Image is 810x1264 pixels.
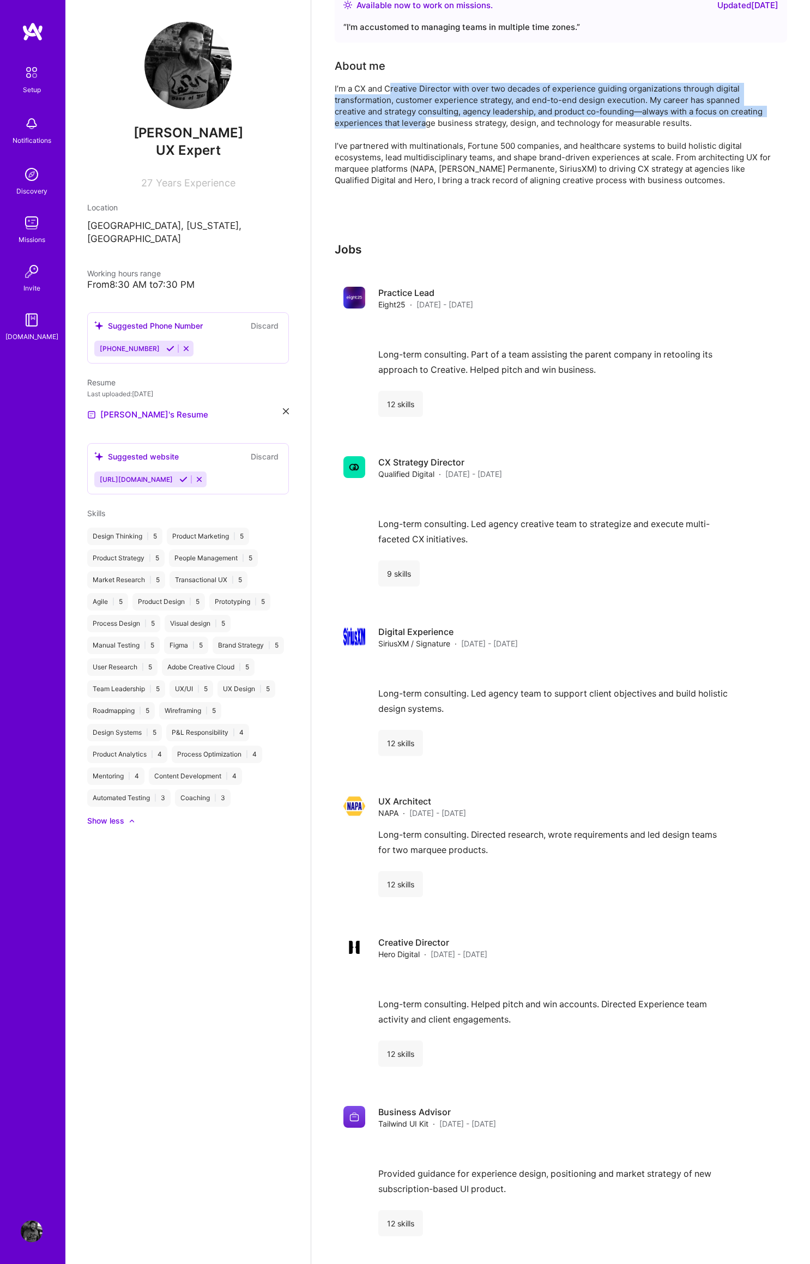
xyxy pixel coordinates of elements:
[149,767,242,785] div: Content Development 4
[343,1106,365,1128] img: Company logo
[23,282,40,294] div: Invite
[217,680,275,698] div: UX Design 5
[378,287,473,299] h4: Practice Lead
[144,619,147,628] span: |
[87,509,105,518] span: Skills
[378,730,423,756] div: 12 skills
[378,795,466,807] h4: UX Architect
[154,794,156,802] span: |
[19,234,45,245] div: Missions
[166,724,249,741] div: P&L Responsibility 4
[409,807,466,819] span: [DATE] - [DATE]
[87,702,155,719] div: Roadmapping 5
[144,22,232,109] img: User Avatar
[378,391,423,417] div: 12 skills
[87,388,289,400] div: Last uploaded: [DATE]
[21,309,43,331] img: guide book
[343,936,365,958] img: Company logo
[13,135,51,146] div: Notifications
[21,1220,43,1242] img: User Avatar
[378,1118,428,1129] span: Tailwind UI Kit
[232,576,234,584] span: |
[21,113,43,135] img: bell
[335,58,385,74] div: About me
[87,220,289,246] p: [GEOGRAPHIC_DATA], [US_STATE], [GEOGRAPHIC_DATA]
[170,571,247,589] div: Transactional UX 5
[87,269,161,278] span: Working hours range
[378,299,406,310] span: Eight25
[259,685,262,693] span: |
[87,724,162,741] div: Design Systems 5
[343,456,365,478] img: Company logo
[179,475,188,483] i: Accept
[213,637,284,654] div: Brand Strategy 5
[378,638,450,649] span: SiriusXM / Signature
[378,871,423,897] div: 12 skills
[147,532,149,541] span: |
[128,772,130,781] span: |
[5,331,58,342] div: [DOMAIN_NAME]
[149,685,152,693] span: |
[144,641,146,650] span: |
[403,807,405,819] span: ·
[189,597,191,606] span: |
[343,795,365,817] img: Company logo
[156,177,235,189] span: Years Experience
[416,299,473,310] span: [DATE] - [DATE]
[197,685,200,693] span: |
[246,750,248,759] span: |
[424,948,426,960] span: ·
[461,638,518,649] span: [DATE] - [DATE]
[20,61,43,84] img: setup
[378,936,487,948] h4: Creative Director
[100,344,160,353] span: [PHONE_NUMBER]
[247,319,282,332] button: Discard
[162,658,255,676] div: Adobe Creative Cloud 5
[22,22,44,41] img: logo
[149,576,152,584] span: |
[378,560,420,586] div: 9 skills
[378,468,434,480] span: Qualified Digital
[100,475,173,483] span: [URL][DOMAIN_NAME]
[159,702,221,719] div: Wireframing 5
[87,789,171,807] div: Automated Testing 3
[16,185,47,197] div: Discovery
[112,597,114,606] span: |
[268,641,270,650] span: |
[146,728,148,737] span: |
[283,408,289,414] i: icon Close
[439,1118,496,1129] span: [DATE] - [DATE]
[87,202,289,213] div: Location
[175,789,231,807] div: Coaching 3
[87,593,128,610] div: Agile 5
[87,746,167,763] div: Product Analytics 4
[156,142,221,158] span: UX Expert
[94,452,104,461] i: icon SuggestedTeams
[149,554,151,563] span: |
[242,554,244,563] span: |
[439,468,441,480] span: ·
[87,571,165,589] div: Market Research 5
[87,125,289,141] span: [PERSON_NAME]
[87,528,162,545] div: Design Thinking 5
[431,948,487,960] span: [DATE] - [DATE]
[433,1118,435,1129] span: ·
[195,475,203,483] i: Reject
[343,1,352,9] img: Availability
[455,638,457,649] span: ·
[343,21,778,34] div: “ I'm accustomed to managing teams in multiple time zones. ”
[87,279,289,291] div: From 8:30 AM to 7:30 PM
[18,1220,45,1242] a: User Avatar
[215,619,217,628] span: |
[239,663,241,672] span: |
[255,597,257,606] span: |
[139,706,141,715] span: |
[94,321,104,330] i: icon SuggestedTeams
[87,378,116,387] span: Resume
[343,287,365,309] img: Company logo
[23,84,41,95] div: Setup
[335,83,771,186] div: I’m a CX and Creative Director with over two decades of experience guiding organizations through ...
[209,593,270,610] div: Prototyping 5
[169,549,258,567] div: People Management 5
[378,948,420,960] span: Hero Digital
